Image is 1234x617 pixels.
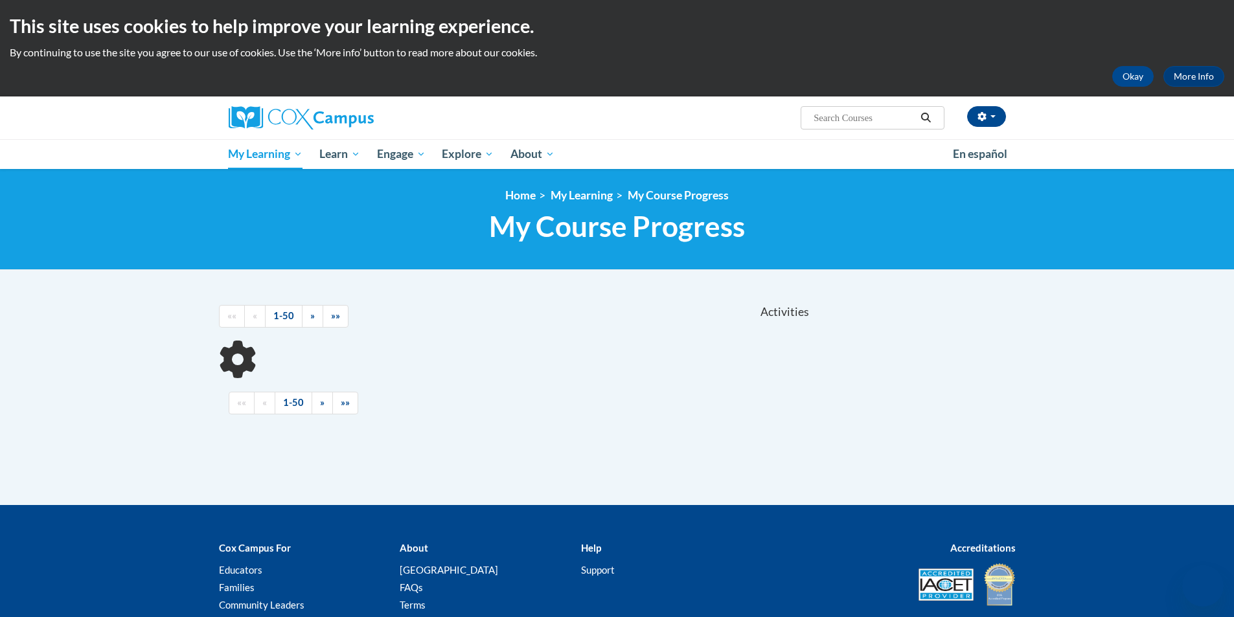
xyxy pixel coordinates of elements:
[628,188,729,202] a: My Course Progress
[341,397,350,408] span: »»
[323,305,348,328] a: End
[433,139,502,169] a: Explore
[400,542,428,554] b: About
[10,45,1224,60] p: By continuing to use the site you agree to our use of cookies. Use the ‘More info’ button to read...
[950,542,1016,554] b: Accreditations
[916,110,935,126] button: Search
[209,139,1025,169] div: Main menu
[302,305,323,328] a: Next
[510,146,554,162] span: About
[331,310,340,321] span: »»
[1182,565,1224,607] iframe: Button to launch messaging window
[219,305,245,328] a: Begining
[311,139,369,169] a: Learn
[312,392,333,414] a: Next
[967,106,1006,127] button: Account Settings
[581,564,615,576] a: Support
[228,146,303,162] span: My Learning
[219,564,262,576] a: Educators
[983,562,1016,607] img: IDA® Accredited
[253,310,257,321] span: «
[320,397,325,408] span: »
[332,392,358,414] a: End
[953,147,1007,161] span: En español
[319,146,360,162] span: Learn
[400,581,423,593] a: FAQs
[227,310,236,321] span: ««
[310,310,315,321] span: »
[400,564,498,576] a: [GEOGRAPHIC_DATA]
[1163,66,1224,87] a: More Info
[10,13,1224,39] h2: This site uses cookies to help improve your learning experience.
[262,397,267,408] span: «
[229,106,475,129] a: Cox Campus
[581,542,601,554] b: Help
[229,392,255,414] a: Begining
[265,305,303,328] a: 1-50
[220,139,312,169] a: My Learning
[219,599,304,611] a: Community Leaders
[551,188,613,202] a: My Learning
[369,139,434,169] a: Engage
[505,188,536,202] a: Home
[219,542,291,554] b: Cox Campus For
[244,305,266,328] a: Previous
[502,139,563,169] a: About
[400,599,426,611] a: Terms
[442,146,494,162] span: Explore
[1112,66,1154,87] button: Okay
[219,581,255,593] a: Families
[377,146,426,162] span: Engage
[919,568,974,601] img: Accredited IACET® Provider
[237,397,246,408] span: ««
[229,106,374,129] img: Cox Campus
[254,392,275,414] a: Previous
[944,140,1016,168] a: En español
[489,209,745,243] span: My Course Progress
[760,305,809,319] span: Activities
[275,392,312,414] a: 1-50
[812,110,916,126] input: Search Courses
